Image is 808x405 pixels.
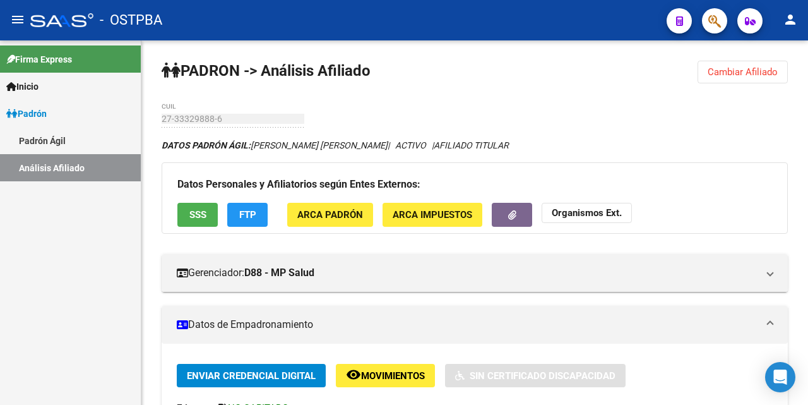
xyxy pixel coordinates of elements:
[177,203,218,226] button: SSS
[6,107,47,121] span: Padrón
[227,203,268,226] button: FTP
[552,208,622,219] strong: Organismos Ext.
[445,364,626,387] button: Sin Certificado Discapacidad
[100,6,162,34] span: - OSTPBA
[297,210,363,221] span: ARCA Padrón
[177,364,326,387] button: Enviar Credencial Digital
[187,370,316,382] span: Enviar Credencial Digital
[6,80,39,94] span: Inicio
[708,66,778,78] span: Cambiar Afiliado
[765,362,795,392] div: Open Intercom Messenger
[177,318,757,332] mat-panel-title: Datos de Empadronamiento
[162,62,371,80] strong: PADRON -> Análisis Afiliado
[177,176,772,193] h3: Datos Personales y Afiliatorios según Entes Externos:
[698,61,788,83] button: Cambiar Afiliado
[162,306,788,344] mat-expansion-panel-header: Datos de Empadronamiento
[783,12,798,27] mat-icon: person
[434,140,509,150] span: AFILIADO TITULAR
[177,266,757,280] mat-panel-title: Gerenciador:
[162,140,388,150] span: [PERSON_NAME] [PERSON_NAME]
[393,210,472,221] span: ARCA Impuestos
[189,210,206,221] span: SSS
[346,367,361,382] mat-icon: remove_red_eye
[10,12,25,27] mat-icon: menu
[470,370,615,382] span: Sin Certificado Discapacidad
[336,364,435,387] button: Movimientos
[361,370,425,382] span: Movimientos
[244,266,314,280] strong: D88 - MP Salud
[542,203,632,222] button: Organismos Ext.
[287,203,373,226] button: ARCA Padrón
[162,254,788,292] mat-expansion-panel-header: Gerenciador:D88 - MP Salud
[6,52,72,66] span: Firma Express
[239,210,256,221] span: FTP
[383,203,482,226] button: ARCA Impuestos
[162,140,251,150] strong: DATOS PADRÓN ÁGIL:
[162,140,509,150] i: | ACTIVO |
